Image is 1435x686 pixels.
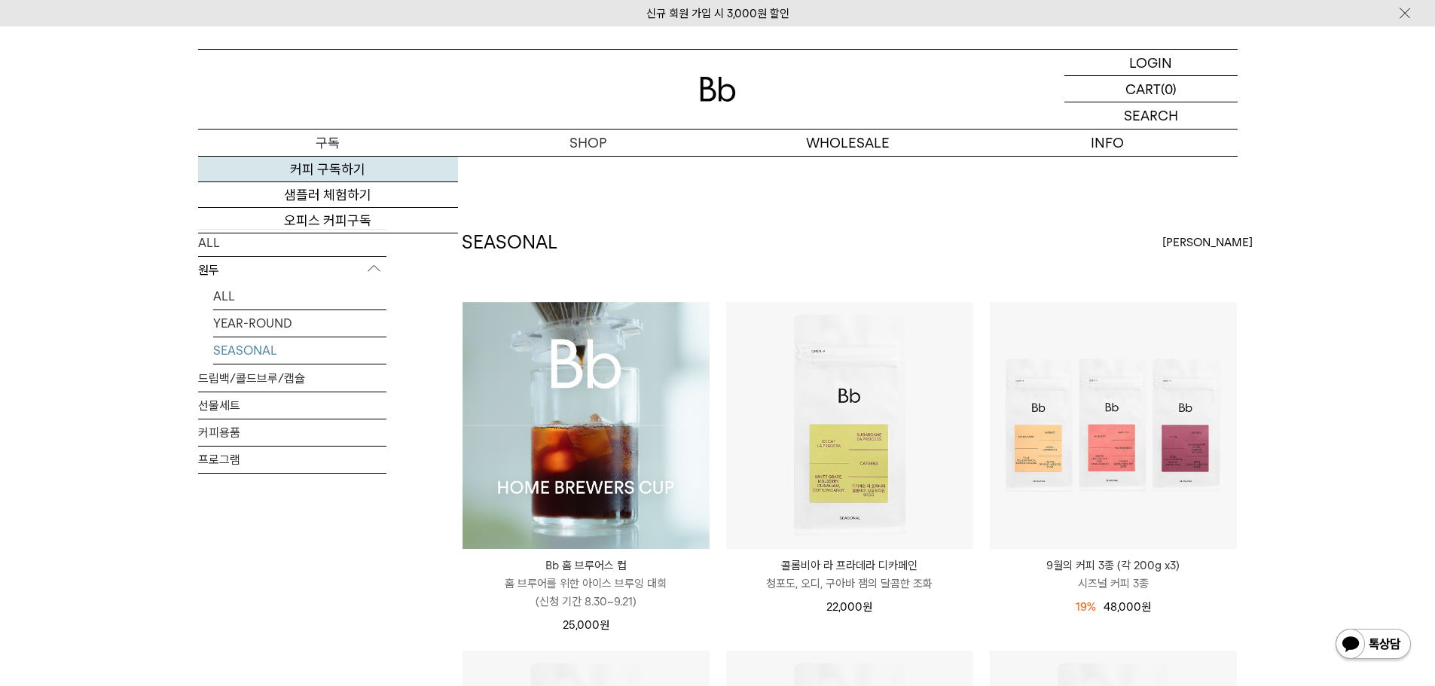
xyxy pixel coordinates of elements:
[718,130,978,156] p: WHOLESALE
[726,556,973,593] a: 콜롬비아 라 프라데라 디카페인 청포도, 오디, 구아바 잼의 달콤한 조화
[726,302,973,549] img: 콜롬비아 라 프라데라 디카페인
[990,575,1237,593] p: 시즈널 커피 3종
[463,575,710,611] p: 홈 브루어를 위한 아이스 브루잉 대회 (신청 기간 8.30~9.21)
[1064,76,1238,102] a: CART (0)
[198,130,458,156] a: 구독
[1064,50,1238,76] a: LOGIN
[198,208,458,233] a: 오피스 커피구독
[563,618,609,632] span: 25,000
[463,556,710,575] p: Bb 홈 브루어스 컵
[600,618,609,632] span: 원
[978,130,1238,156] p: INFO
[198,257,386,284] p: 원두
[1129,50,1172,75] p: LOGIN
[1161,76,1177,102] p: (0)
[1162,233,1253,252] span: [PERSON_NAME]
[1124,102,1178,129] p: SEARCH
[213,283,386,309] a: ALL
[463,302,710,549] img: Bb 홈 브루어스 컵
[458,130,718,156] a: SHOP
[646,7,789,20] a: 신규 회원 가입 시 3,000원 할인
[1104,600,1151,614] span: 48,000
[726,556,973,575] p: 콜롬비아 라 프라데라 디카페인
[1141,600,1151,614] span: 원
[1125,76,1161,102] p: CART
[198,157,458,182] a: 커피 구독하기
[198,419,386,446] a: 커피용품
[462,230,557,255] h2: SEASONAL
[1334,627,1412,663] img: 카카오톡 채널 1:1 채팅 버튼
[726,575,973,593] p: 청포도, 오디, 구아바 잼의 달콤한 조화
[198,392,386,419] a: 선물세트
[990,302,1237,549] img: 9월의 커피 3종 (각 200g x3)
[990,556,1237,575] p: 9월의 커피 3종 (각 200g x3)
[990,556,1237,593] a: 9월의 커피 3종 (각 200g x3) 시즈널 커피 3종
[700,77,736,102] img: 로고
[198,230,386,256] a: ALL
[1076,598,1096,616] div: 19%
[863,600,872,614] span: 원
[213,310,386,337] a: YEAR-ROUND
[198,447,386,473] a: 프로그램
[826,600,872,614] span: 22,000
[463,556,710,611] a: Bb 홈 브루어스 컵 홈 브루어를 위한 아이스 브루잉 대회(신청 기간 8.30~9.21)
[198,182,458,208] a: 샘플러 체험하기
[213,337,386,364] a: SEASONAL
[198,365,386,392] a: 드립백/콜드브루/캡슐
